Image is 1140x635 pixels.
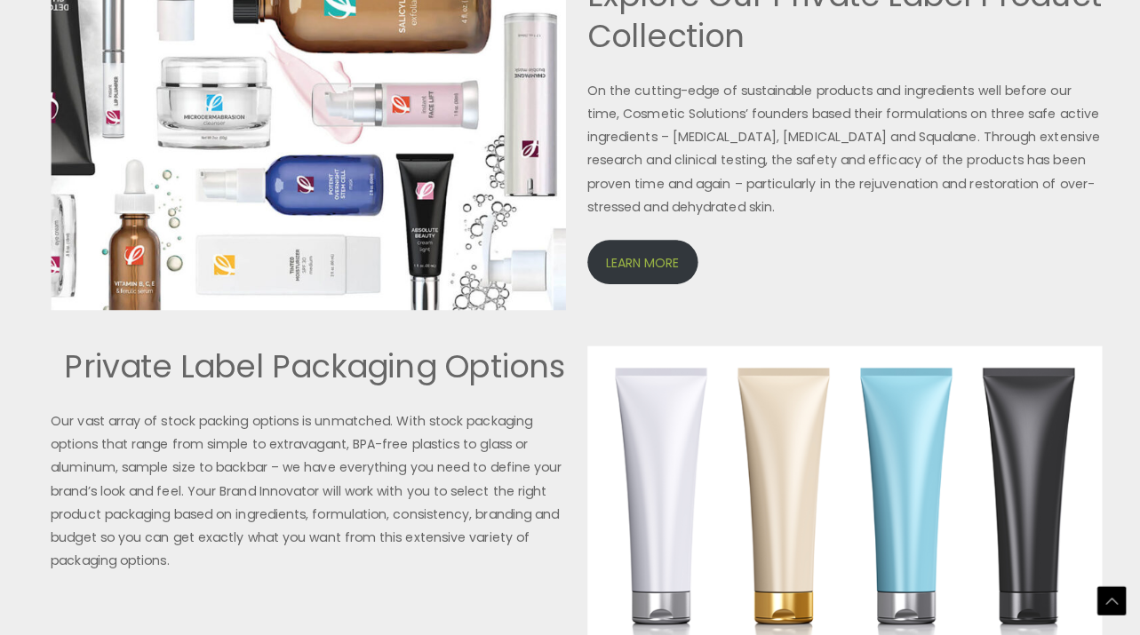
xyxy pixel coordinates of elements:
[581,238,690,282] a: LEARN MORE
[581,78,1090,217] p: On the cutting-edge of sustainable products and ingredients well before our time, Cosmetic Soluti...
[51,343,560,384] h2: Private Label Packaging Options
[51,405,560,567] p: Our vast array of stock packing options is unmatched. With stock packaging options that range fro...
